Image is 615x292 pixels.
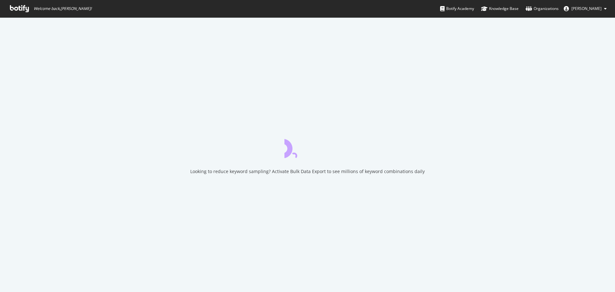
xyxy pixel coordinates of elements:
[190,168,425,175] div: Looking to reduce keyword sampling? Activate Bulk Data Export to see millions of keyword combinat...
[526,5,559,12] div: Organizations
[559,4,612,14] button: [PERSON_NAME]
[481,5,519,12] div: Knowledge Base
[34,6,92,11] span: Welcome back, [PERSON_NAME] !
[571,6,602,11] span: Eric Brekher
[284,135,331,158] div: animation
[440,5,474,12] div: Botify Academy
